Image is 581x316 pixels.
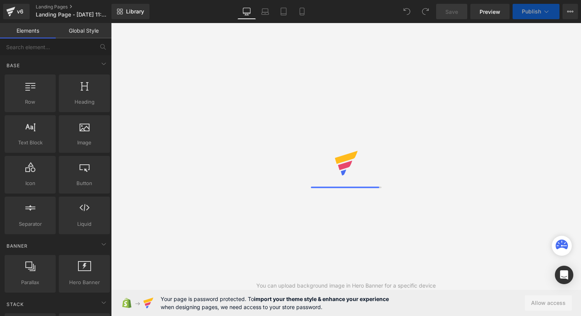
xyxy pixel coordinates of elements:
span: Stack [6,301,25,308]
a: Mobile [293,4,311,19]
a: Global Style [56,23,111,38]
span: Preview [480,8,500,16]
button: Undo [399,4,415,19]
a: New Library [111,4,149,19]
a: Landing Pages [36,4,124,10]
span: Heading [61,98,108,106]
div: You can upload background image in Hero Banner for a specific device [256,281,436,290]
a: v6 [3,4,30,19]
span: Publish [522,8,541,15]
button: Redo [418,4,433,19]
button: Publish [513,4,559,19]
span: Banner [6,242,28,250]
a: Laptop [256,4,274,19]
span: Icon [7,179,53,187]
span: Separator [7,220,53,228]
span: Hero Banner [61,278,108,286]
span: Base [6,62,21,69]
span: Your page is password protected. To when designing pages, we need access to your store password. [161,295,389,311]
span: Landing Page - [DATE] 11:26:48 [36,12,110,18]
button: More [563,4,578,19]
div: v6 [15,7,25,17]
span: Liquid [61,220,108,228]
strong: import your theme style & enhance your experience [254,296,389,302]
a: Tablet [274,4,293,19]
span: Text Block [7,139,53,147]
span: Button [61,179,108,187]
span: Save [445,8,458,16]
span: Library [126,8,144,15]
div: Open Intercom Messenger [555,266,573,284]
a: Desktop [237,4,256,19]
button: Allow access [525,295,572,311]
span: Row [7,98,53,106]
a: Preview [470,4,510,19]
span: Image [61,139,108,147]
span: Parallax [7,278,53,286]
